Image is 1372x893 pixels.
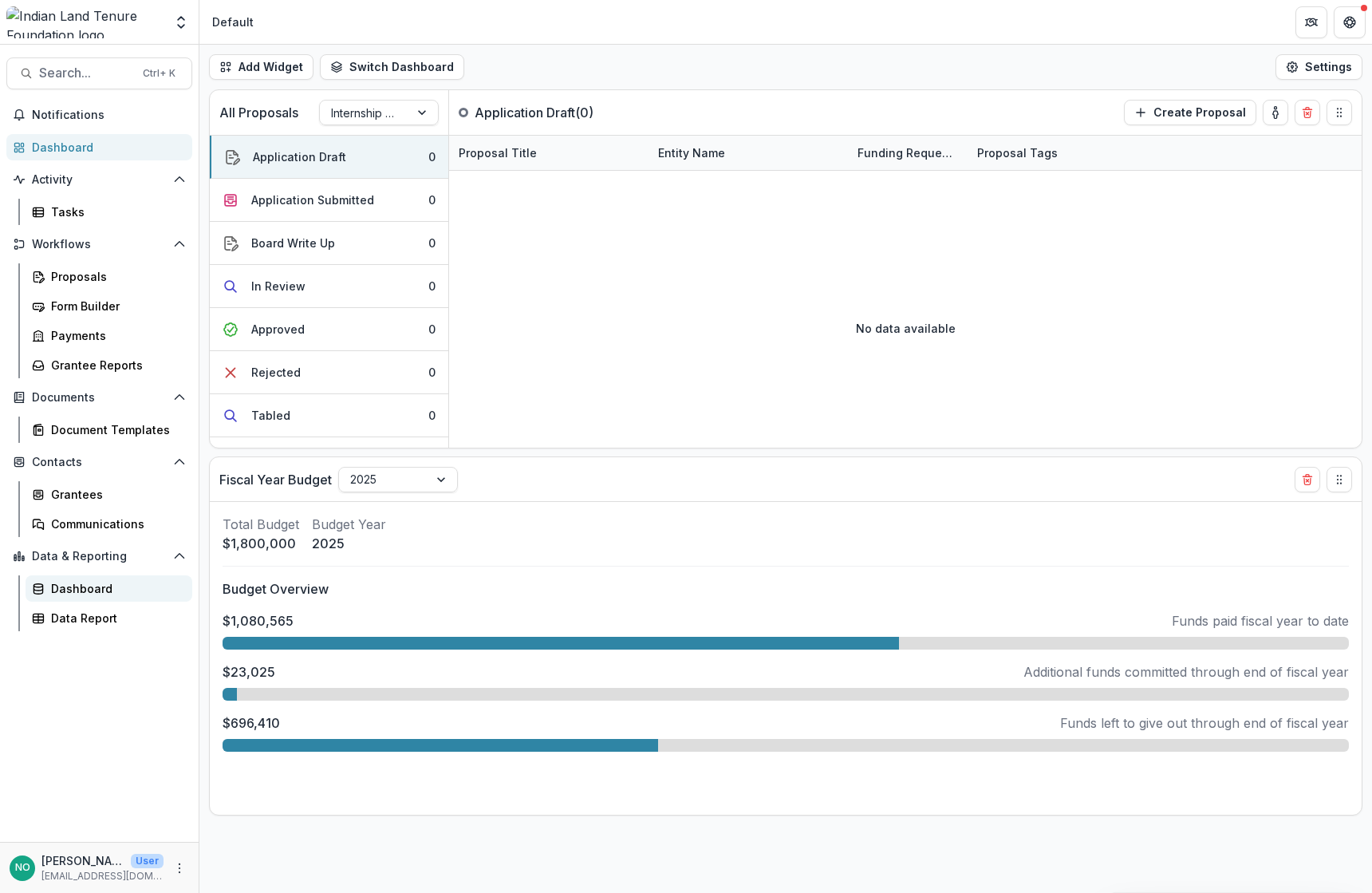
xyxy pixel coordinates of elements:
[848,144,968,161] div: Funding Requested
[649,136,848,170] div: Entity Name
[649,144,735,161] div: Entity Name
[26,417,192,443] a: Document Templates
[6,6,164,38] img: Indian Land Tenure Foundation logo
[251,278,306,294] div: In Review
[1124,100,1256,125] button: Create Proposal
[212,14,254,30] div: Default
[449,144,546,161] div: Proposal Title
[131,854,164,868] p: User
[6,134,192,160] a: Dashboard
[1334,6,1366,38] button: Get Help
[26,605,192,631] a: Data Report
[210,265,448,308] button: In Review0
[6,57,192,89] button: Search...
[428,321,436,338] div: 0
[32,139,179,156] div: Dashboard
[449,136,649,170] div: Proposal Title
[223,534,299,553] p: $1,800,000
[428,364,436,381] div: 0
[26,511,192,537] a: Communications
[32,456,167,469] span: Contacts
[1295,467,1320,492] button: Delete card
[51,357,179,373] div: Grantee Reports
[6,543,192,569] button: Open Data & Reporting
[32,173,167,187] span: Activity
[251,192,374,208] div: Application Submitted
[26,322,192,349] a: Payments
[51,203,179,220] div: Tasks
[39,65,133,81] span: Search...
[1295,100,1320,125] button: Delete card
[26,293,192,319] a: Form Builder
[32,238,167,251] span: Workflows
[223,662,275,682] p: $23,025
[848,136,968,170] div: Funding Requested
[32,391,167,405] span: Documents
[32,550,167,563] span: Data & Reporting
[26,199,192,225] a: Tasks
[251,321,305,338] div: Approved
[210,179,448,222] button: Application Submitted0
[1295,6,1327,38] button: Partners
[223,579,1349,599] p: Budget Overview
[6,385,192,410] button: Open Documents
[210,308,448,351] button: Approved0
[428,235,436,251] div: 0
[210,136,448,179] button: Application Draft0
[51,327,179,344] div: Payments
[1263,100,1288,125] button: toggle-assigned-to-me
[968,136,1167,170] div: Proposal Tags
[251,235,335,251] div: Board Write Up
[312,515,386,534] p: Budget Year
[41,852,124,869] p: [PERSON_NAME]
[210,222,448,265] button: Board Write Up0
[428,407,436,424] div: 0
[1023,662,1349,682] p: Additional funds committed through end of fiscal year
[1172,611,1349,630] p: Funds paid fiscal year to date
[26,481,192,508] a: Grantees
[428,148,436,165] div: 0
[206,10,260,34] nav: breadcrumb
[140,65,179,82] div: Ctrl + K
[210,394,448,437] button: Tabled0
[312,534,386,553] p: 2025
[51,486,179,503] div: Grantees
[51,268,179,285] div: Proposals
[428,278,436,294] div: 0
[968,144,1067,161] div: Proposal Tags
[6,231,192,257] button: Open Workflows
[428,192,436,208] div: 0
[1275,54,1362,80] button: Settings
[1327,467,1352,492] button: Drag
[1060,713,1349,733] p: Funds left to give out through end of fiscal year
[26,352,192,378] a: Grantee Reports
[223,515,299,534] p: Total Budget
[51,421,179,438] div: Document Templates
[320,54,464,80] button: Switch Dashboard
[475,103,594,122] p: Application Draft ( 0 )
[1327,100,1352,125] button: Drag
[51,580,179,597] div: Dashboard
[210,351,448,394] button: Rejected0
[51,298,179,314] div: Form Builder
[6,167,192,192] button: Open Activity
[51,516,179,532] div: Communications
[219,103,298,122] p: All Proposals
[6,102,192,128] button: Notifications
[15,863,30,873] div: Nicole Olson
[253,148,346,165] div: Application Draft
[219,470,332,489] p: Fiscal Year Budget
[223,611,294,630] p: $1,080,565
[51,610,179,626] div: Data Report
[209,54,313,80] button: Add Widget
[223,713,280,733] p: $696,410
[251,407,290,424] div: Tabled
[26,575,192,602] a: Dashboard
[32,109,186,122] span: Notifications
[6,449,192,475] button: Open Contacts
[41,869,164,883] p: [EMAIL_ADDRESS][DOMAIN_NAME]
[170,6,192,38] button: Open entity switcher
